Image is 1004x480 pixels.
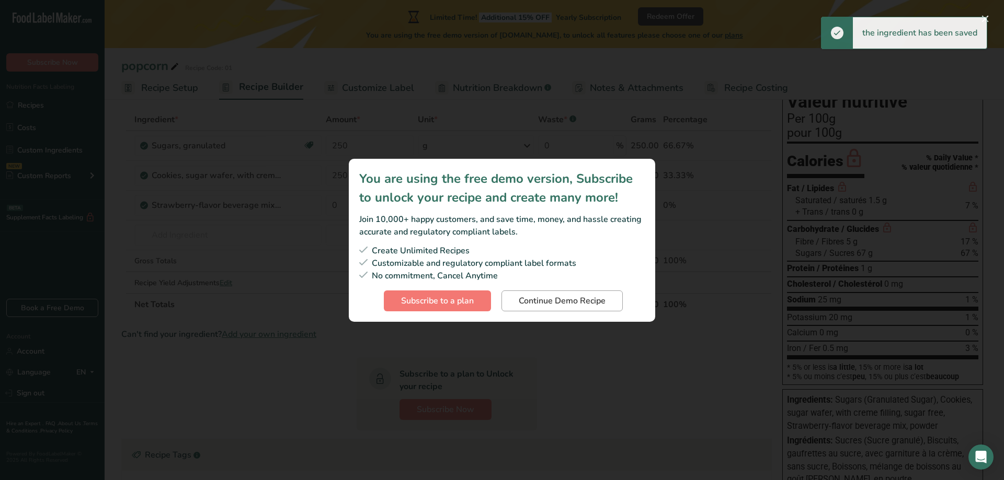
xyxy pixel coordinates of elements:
[359,257,645,270] div: Customizable and regulatory compliant label formats
[401,295,474,307] span: Subscribe to a plan
[359,213,645,238] div: Join 10,000+ happy customers, and save time, money, and hassle creating accurate and regulatory c...
[359,244,645,257] div: Create Unlimited Recipes
[519,295,606,307] span: Continue Demo Recipe
[359,169,645,207] div: You are using the free demo version, Subscribe to unlock your recipe and create many more!
[853,17,987,49] div: the ingredient has been saved
[501,290,623,311] button: Continue Demo Recipe
[968,444,994,470] div: Open Intercom Messenger
[359,270,645,282] div: No commitment, Cancel Anytime
[384,290,491,311] button: Subscribe to a plan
